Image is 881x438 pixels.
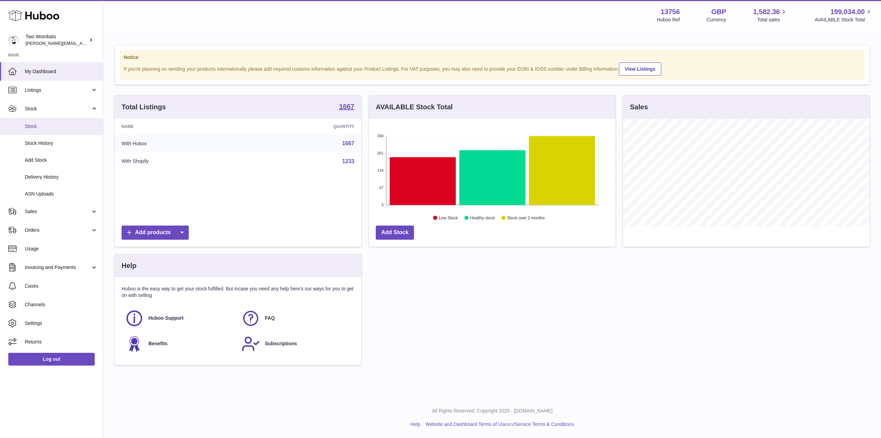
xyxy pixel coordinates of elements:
[265,340,297,347] span: Subscriptions
[470,216,495,220] text: Healthy stock
[148,315,184,321] span: Huboo Support
[342,158,354,164] a: 1233
[25,191,98,197] span: ASN Uploads
[122,226,189,240] a: Add products
[377,134,383,138] text: 268
[25,208,91,215] span: Sales
[124,61,861,76] div: If you're planning on sending your products internationally please add required customs informati...
[109,408,875,414] p: All Rights Reserved. Copyright 2025 - [DOMAIN_NAME]
[711,7,726,17] strong: GBP
[815,17,873,23] span: AVAILABLE Stock Total
[657,17,680,23] div: Huboo Ref
[25,301,98,308] span: Channels
[757,17,788,23] span: Total sales
[115,135,248,152] td: With Huboo
[25,264,91,271] span: Invoicing and Payments
[339,103,355,110] strong: 1667
[25,40,175,46] span: [PERSON_NAME][EMAIL_ADDRESS][PERSON_NAME][DOMAIN_NAME]
[630,102,648,112] h3: Sales
[25,123,98,130] span: Stock
[8,353,95,365] a: Log out
[122,261,136,270] h3: Help
[379,186,383,190] text: 67
[125,335,235,353] a: Benefits
[25,283,98,289] span: Cases
[148,340,167,347] span: Benefits
[125,309,235,328] a: Huboo Support
[661,7,680,17] strong: 13756
[439,216,458,220] text: Low Stock
[25,87,91,93] span: Listings
[25,320,98,327] span: Settings
[122,286,354,299] p: Huboo is the easy way to get your stock fulfilled. But incase you need any help here's our ways f...
[241,335,351,353] a: Subscriptions
[8,35,19,45] img: philip.carroll@twowombats.com
[25,68,98,75] span: My Dashboard
[411,421,421,427] a: Help
[25,157,98,163] span: Add Stock
[423,421,574,428] li: and
[124,54,861,61] strong: Notice
[342,140,354,146] a: 1667
[25,140,98,147] span: Stock History
[122,102,166,112] h3: Total Listings
[376,226,414,240] a: Add Stock
[115,119,248,135] th: Name
[377,168,383,172] text: 134
[25,174,98,180] span: Delivery History
[25,227,91,233] span: Orders
[339,103,355,111] a: 1667
[753,7,788,23] a: 1,582.36 Total sales
[753,7,780,17] span: 1,582.36
[377,151,383,155] text: 201
[25,339,98,345] span: Returns
[248,119,361,135] th: Quantity
[707,17,726,23] div: Currency
[265,315,275,321] span: FAQ
[241,309,351,328] a: FAQ
[376,102,453,112] h3: AVAILABLE Stock Total
[25,246,98,252] span: Usage
[515,421,574,427] a: Service Terms & Conditions
[830,7,865,17] span: 199,034.00
[115,152,248,170] td: With Shopify
[381,203,383,207] text: 0
[25,33,87,47] div: Two Wombats
[619,62,661,76] a: View Listings
[507,216,545,220] text: Stock over 2 months
[425,421,507,427] a: Website and Dashboard Terms of Use
[815,7,873,23] a: 199,034.00 AVAILABLE Stock Total
[25,106,91,112] span: Stock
